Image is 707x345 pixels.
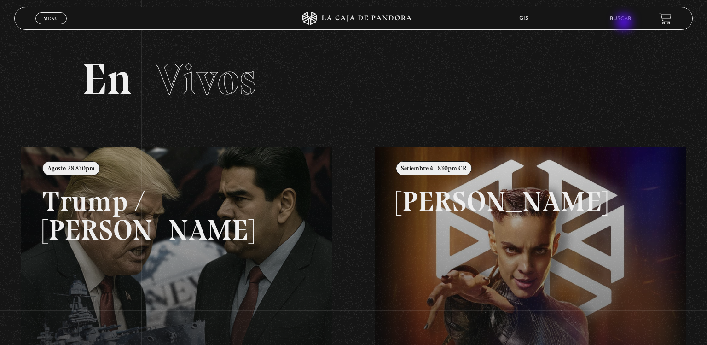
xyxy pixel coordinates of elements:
span: Vivos [156,53,256,105]
span: Cerrar [41,23,62,30]
a: View your shopping cart [659,12,672,24]
span: Menu [43,16,58,21]
span: GIS [515,16,538,21]
h2: En [82,58,625,101]
a: Buscar [610,16,632,22]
